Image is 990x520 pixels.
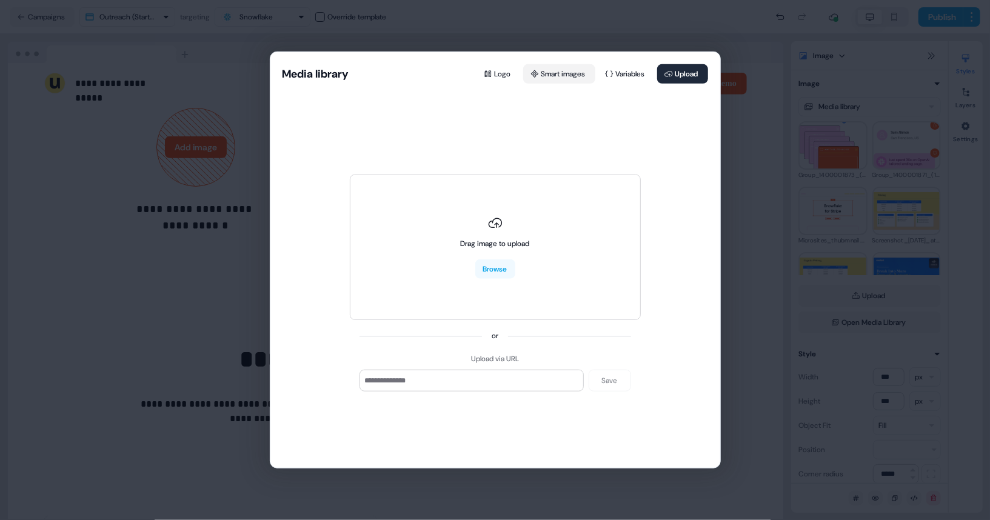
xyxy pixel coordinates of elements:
[283,67,349,81] button: Media library
[475,259,515,279] button: Browse
[598,64,655,84] button: Variables
[477,64,521,84] button: Logo
[492,330,498,342] div: or
[657,64,708,84] button: Upload
[461,238,530,250] div: Drag image to upload
[523,64,595,84] button: Smart images
[471,353,519,365] div: Upload via URL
